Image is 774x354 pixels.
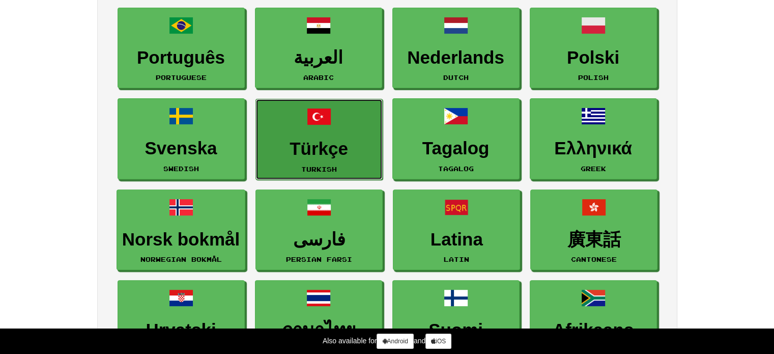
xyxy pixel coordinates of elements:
[156,74,207,81] small: Portuguese
[123,320,239,340] h3: Hrvatski
[571,256,617,263] small: Cantonese
[398,320,514,340] h3: Suomi
[140,256,222,263] small: Norwegian Bokmål
[118,98,245,179] a: SvenskaSwedish
[255,99,383,180] a: TürkçeTurkish
[443,74,469,81] small: Dutch
[530,98,657,179] a: ΕλληνικάGreek
[123,139,239,158] h3: Svenska
[286,256,352,263] small: Persian Farsi
[122,230,240,250] h3: Norsk bokmål
[536,230,652,250] h3: 廣東話
[117,189,245,270] a: Norsk bokmålNorwegian Bokmål
[123,48,239,68] h3: Português
[398,48,514,68] h3: Nederlands
[535,139,651,158] h3: Ελληνικά
[118,8,245,89] a: PortuguêsPortuguese
[392,8,520,89] a: NederlandsDutch
[261,320,377,340] h3: ภาษาไทย
[261,139,377,159] h3: Türkçe
[535,48,651,68] h3: Polski
[438,165,474,172] small: Tagalog
[398,230,514,250] h3: Latina
[301,166,337,173] small: Turkish
[530,8,657,89] a: PolskiPolish
[530,189,657,270] a: 廣東話Cantonese
[535,320,651,340] h3: Afrikaans
[581,165,606,172] small: Greek
[393,189,520,270] a: LatinaLatin
[398,139,514,158] h3: Tagalog
[425,334,451,349] a: iOS
[377,334,413,349] a: Android
[578,74,609,81] small: Polish
[392,98,520,179] a: TagalogTagalog
[303,74,334,81] small: Arabic
[261,48,377,68] h3: العربية
[255,189,383,270] a: فارسیPersian Farsi
[444,256,469,263] small: Latin
[255,8,382,89] a: العربيةArabic
[261,230,377,250] h3: فارسی
[163,165,199,172] small: Swedish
